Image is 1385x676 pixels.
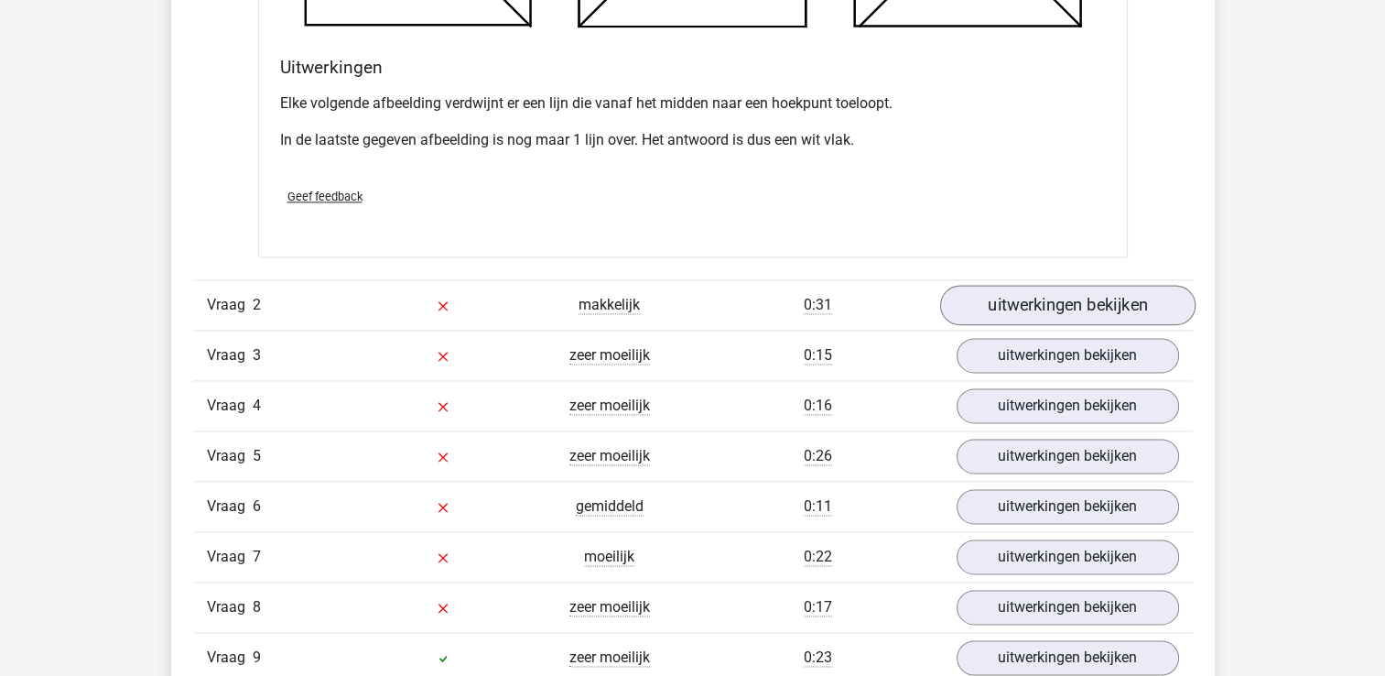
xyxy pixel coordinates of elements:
span: gemiddeld [576,497,644,516]
span: 4 [253,397,261,414]
a: uitwerkingen bekijken [957,388,1179,423]
span: Vraag [207,596,253,618]
span: 0:16 [804,397,832,415]
span: zeer moeilijk [569,649,650,667]
a: uitwerkingen bekijken [957,590,1179,625]
span: 2 [253,296,261,313]
span: 8 [253,598,261,616]
span: Geef feedback [287,190,362,203]
span: makkelijk [579,296,640,314]
span: 0:26 [804,447,832,465]
p: In de laatste gegeven afbeelding is nog maar 1 lijn over. Het antwoord is dus een wit vlak. [280,129,1106,151]
a: uitwerkingen bekijken [957,439,1179,474]
span: zeer moeilijk [569,397,650,415]
span: 0:31 [804,296,832,314]
span: moeilijk [584,548,634,566]
a: uitwerkingen bekijken [957,489,1179,524]
a: uitwerkingen bekijken [957,640,1179,675]
span: 0:11 [804,497,832,516]
span: 0:22 [804,548,832,566]
span: 0:17 [804,598,832,616]
span: zeer moeilijk [569,598,650,616]
span: Vraag [207,294,253,316]
span: Vraag [207,647,253,669]
p: Elke volgende afbeelding verdwijnt er een lijn die vanaf het midden naar een hoekpunt toeloopt. [280,93,1106,114]
span: Vraag [207,445,253,467]
span: zeer moeilijk [569,346,650,365]
span: Vraag [207,546,253,568]
a: uitwerkingen bekijken [939,285,1195,325]
span: zeer moeilijk [569,447,650,465]
span: 5 [253,447,261,464]
span: 6 [253,497,261,515]
span: 9 [253,649,261,666]
a: uitwerkingen bekijken [957,338,1179,373]
a: uitwerkingen bekijken [957,540,1179,574]
span: Vraag [207,496,253,518]
span: 0:15 [804,346,832,365]
span: Vraag [207,395,253,417]
span: 0:23 [804,649,832,667]
span: 3 [253,346,261,364]
span: 7 [253,548,261,565]
span: Vraag [207,344,253,366]
h4: Uitwerkingen [280,57,1106,78]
